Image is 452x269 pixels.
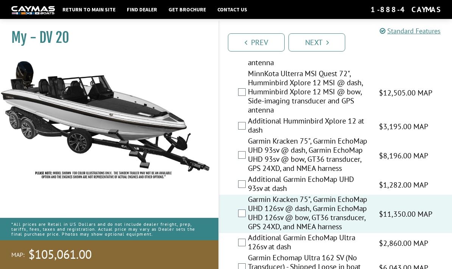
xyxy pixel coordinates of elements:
label: Additional Garmin EchoMap UHD 93sv at dash [248,175,369,195]
a: Prev [228,33,285,52]
span: MAP: [11,251,25,259]
a: Standard Features [380,27,441,35]
label: MinnKota Ulterra MSI Quest 72", Humminbird Xplore 12 MSI @ dash, Humminbird Xplore 12 MSI @ bow, ... [248,69,369,116]
span: $2,860.00 MAP [379,238,428,249]
span: $1,282.00 MAP [379,179,428,191]
span: $105,061.00 [28,247,92,263]
span: $3,195.00 MAP [379,121,428,132]
div: 1-888-4CAYMAS [371,5,441,14]
label: Additional Humminbird Xplore 12 at dash [248,116,369,136]
label: Garmin Kracken 75", Garmin EchoMap UHD 126sv @ dash, Garmin EchoMap UHD 126sv @ bow, GT36 transdu... [248,195,369,233]
label: Garmin Kracken 75", Garmin EchoMap UHD 93sv @ dash, Garmin EchoMap UHD 93sv @ bow, GT36 transduce... [248,136,369,175]
h1: My - DV 20 [11,29,200,46]
label: Additional Garmin EchoMap Ultra 126sv at dash [248,233,369,253]
a: Return to main site [59,5,119,14]
p: *All prices are Retail in US Dollars and do not include dealer freight, prep, tariffs, fees, taxe... [11,218,207,241]
a: Find Dealer [123,5,161,14]
img: white-logo-c9c8dbefe5ff5ceceb0f0178aa75bf4bb51f6bca0971e226c86eb53dfe498488.png [11,6,55,14]
a: Contact Us [214,5,251,14]
a: Next [288,33,345,52]
span: $11,350.00 MAP [379,208,432,220]
span: $12,505.00 MAP [379,87,432,99]
ul: Pagination [226,32,452,52]
span: $8,196.00 MAP [379,150,428,161]
a: Get Brochure [165,5,210,14]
